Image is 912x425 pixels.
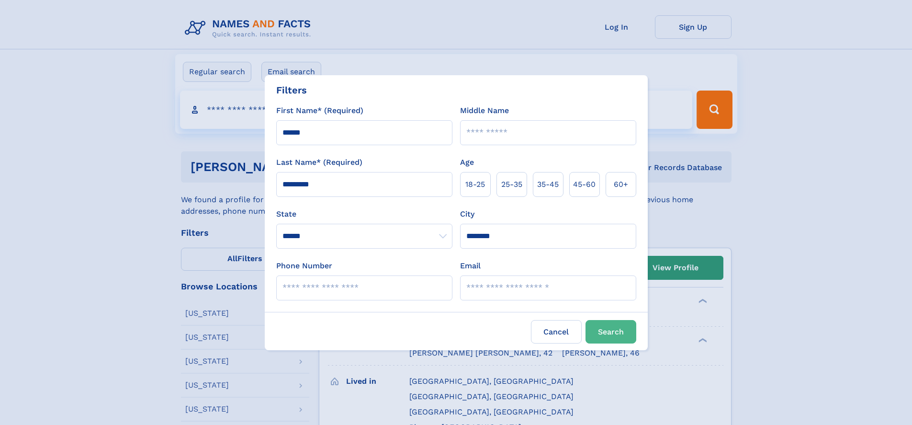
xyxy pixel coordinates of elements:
[531,320,582,344] label: Cancel
[276,260,332,272] label: Phone Number
[460,208,474,220] label: City
[460,105,509,116] label: Middle Name
[276,83,307,97] div: Filters
[614,179,628,190] span: 60+
[585,320,636,344] button: Search
[501,179,522,190] span: 25‑35
[465,179,485,190] span: 18‑25
[276,157,362,168] label: Last Name* (Required)
[573,179,596,190] span: 45‑60
[276,105,363,116] label: First Name* (Required)
[537,179,559,190] span: 35‑45
[460,157,474,168] label: Age
[460,260,481,272] label: Email
[276,208,452,220] label: State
